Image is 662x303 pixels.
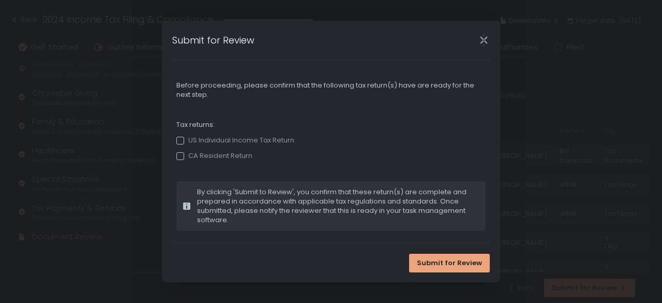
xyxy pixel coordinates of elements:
div: Close [467,34,500,46]
span: By clicking 'Submit to Review', you confirm that these return(s) are complete and prepared in acc... [197,187,479,225]
span: Submit for Review [417,258,482,268]
button: Submit for Review [409,254,490,272]
span: Tax returns: [176,120,486,129]
h1: Submit for Review [172,33,254,47]
span: Before proceeding, please confirm that the following tax return(s) have are ready for the next step. [176,81,486,99]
